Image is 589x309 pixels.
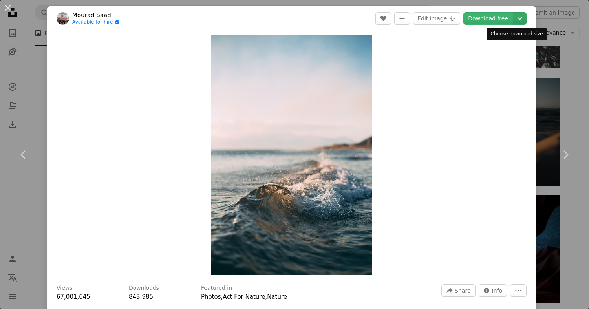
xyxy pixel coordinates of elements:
[223,293,265,300] a: Act For Nature
[463,12,513,25] a: Download free
[211,35,372,275] img: ocean wave at beach
[394,12,410,25] button: Add to Collection
[211,35,372,275] button: Zoom in on this image
[129,293,153,300] span: 843,985
[542,117,589,192] a: Next
[487,28,547,40] div: Choose download size
[492,285,503,296] span: Info
[72,19,120,26] a: Available for hire
[201,284,232,292] h3: Featured in
[129,284,159,292] h3: Downloads
[57,293,90,300] span: 67,001,645
[441,284,475,297] button: Share this image
[267,293,287,300] a: Nature
[510,284,527,297] button: More Actions
[72,11,120,19] a: Mourad Saadi
[455,285,470,296] span: Share
[513,12,527,25] button: Choose download size
[201,293,221,300] a: Photos
[375,12,391,25] button: Like
[57,12,69,25] img: Go to Mourad Saadi's profile
[221,293,223,300] span: ,
[413,12,460,25] button: Edit image
[479,284,507,297] button: Stats about this image
[57,284,73,292] h3: Views
[265,293,267,300] span: ,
